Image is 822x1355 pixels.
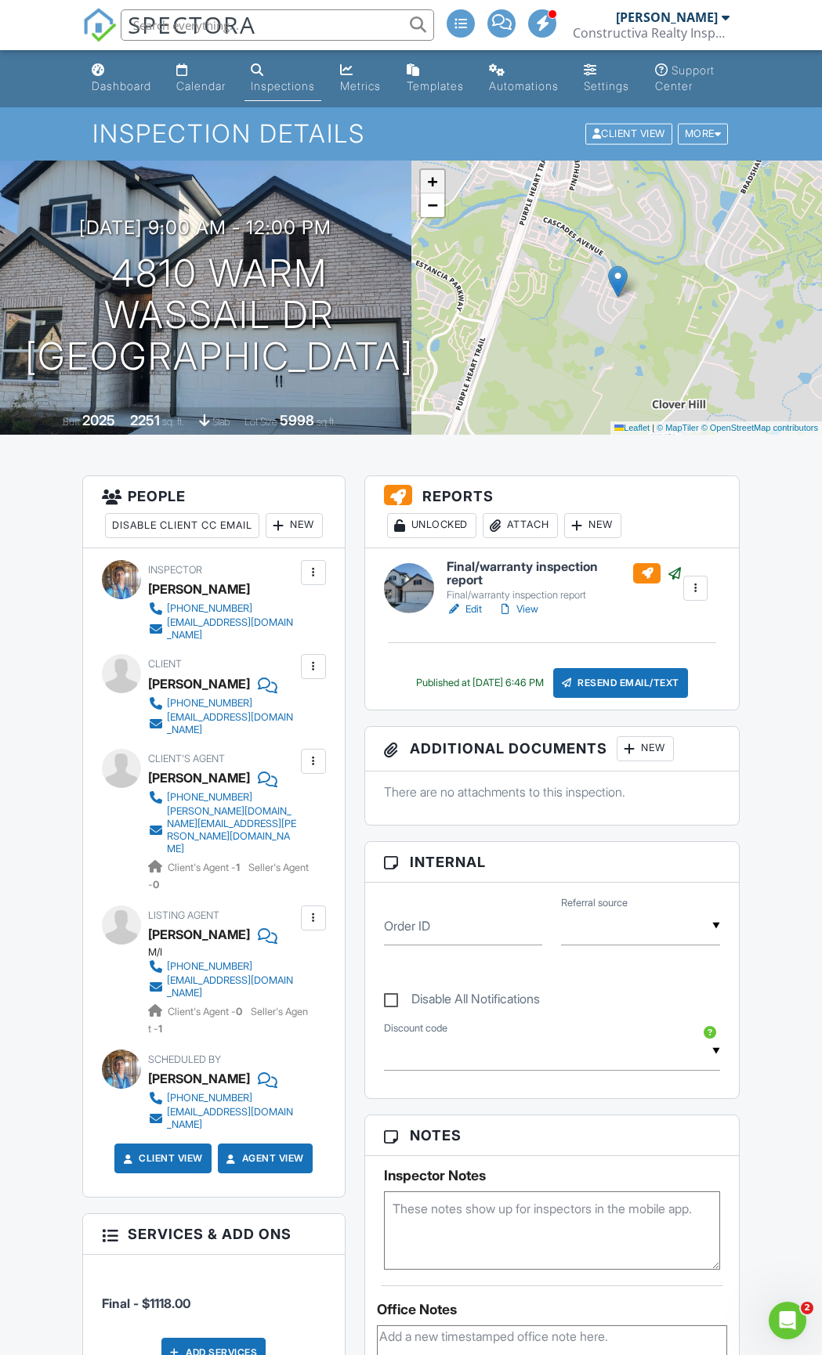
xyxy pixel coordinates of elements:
[63,416,80,428] span: Built
[82,21,256,54] a: SPECTORA
[25,253,414,377] h1: 4810 Warm Wassail Dr [GEOGRAPHIC_DATA]
[148,1067,250,1090] div: [PERSON_NAME]
[421,170,444,193] a: Zoom in
[148,696,297,711] a: [PHONE_NUMBER]
[167,616,297,641] div: [EMAIL_ADDRESS][DOMAIN_NAME]
[236,862,240,873] strong: 1
[148,946,310,959] div: M/I
[148,672,250,696] div: [PERSON_NAME]
[616,9,718,25] div: [PERSON_NAME]
[585,124,672,145] div: Client View
[148,923,250,946] a: [PERSON_NAME]
[553,668,688,698] div: Resend Email/Text
[334,56,389,101] a: Metrics
[130,412,160,428] div: 2251
[447,560,683,602] a: Final/warranty inspection report Final/warranty inspection report
[167,697,252,710] div: [PHONE_NUMBER]
[148,805,297,855] a: [PERSON_NAME][DOMAIN_NAME][EMAIL_ADDRESS][PERSON_NAME][DOMAIN_NAME]
[400,56,470,101] a: Templates
[617,736,674,761] div: New
[236,1006,242,1017] strong: 0
[447,589,683,602] div: Final/warranty inspection report
[266,513,323,538] div: New
[407,79,464,92] div: Templates
[92,79,151,92] div: Dashboard
[421,193,444,217] a: Zoom out
[483,56,565,101] a: Automations (Advanced)
[167,711,297,736] div: [EMAIL_ADDRESS][DOMAIN_NAME]
[384,1021,447,1035] label: Discount code
[170,56,232,101] a: Calendar
[573,25,730,41] div: Constructiva Realty Inspections
[584,127,676,139] a: Client View
[82,412,115,428] div: 2025
[162,416,184,428] span: sq. ft.
[652,423,654,432] span: |
[148,658,182,670] span: Client
[148,1106,297,1131] a: [EMAIL_ADDRESS][DOMAIN_NAME]
[608,266,628,298] img: Marker
[317,416,336,428] span: sq.ft.
[578,56,636,101] a: Settings
[801,1302,813,1314] span: 2
[223,1151,304,1166] a: Agent View
[678,124,729,145] div: More
[447,602,482,617] a: Edit
[167,960,252,973] div: [PHONE_NUMBER]
[167,1106,297,1131] div: [EMAIL_ADDRESS][DOMAIN_NAME]
[447,560,683,587] h6: Final/warranty inspection report
[483,513,558,538] div: Attach
[584,79,629,92] div: Settings
[498,602,538,617] a: View
[340,79,381,92] div: Metrics
[102,1295,190,1311] span: Final - $1118.00
[120,1151,203,1166] a: Client View
[148,564,202,576] span: Inspector
[280,412,314,428] div: 5998
[564,513,621,538] div: New
[148,959,297,974] a: [PHONE_NUMBER]
[251,79,315,92] div: Inspections
[489,79,559,92] div: Automations
[158,1023,162,1035] strong: 1
[244,416,277,428] span: Lot Size
[92,120,730,147] h1: Inspection Details
[102,1266,326,1324] li: Service: Final
[153,879,159,891] strong: 0
[79,217,331,238] h3: [DATE] 9:00 am - 12:00 pm
[85,56,158,101] a: Dashboard
[167,1092,252,1104] div: [PHONE_NUMBER]
[377,1302,728,1317] div: Office Notes
[769,1302,806,1339] iframe: Intercom live chat
[148,616,297,641] a: [EMAIL_ADDRESS][DOMAIN_NAME]
[148,909,219,921] span: Listing Agent
[148,1090,297,1106] a: [PHONE_NUMBER]
[655,63,715,92] div: Support Center
[427,195,437,215] span: −
[148,1053,221,1065] span: Scheduled By
[167,791,252,804] div: [PHONE_NUMBER]
[148,601,297,616] a: [PHONE_NUMBER]
[614,423,650,432] a: Leaflet
[365,727,740,771] h3: Additional Documents
[701,423,818,432] a: © OpenStreetMap contributors
[148,790,297,805] a: [PHONE_NUMBER]
[168,862,242,873] span: Client's Agent -
[167,602,252,615] div: [PHONE_NUMBER]
[561,896,628,910] label: Referral source
[148,766,250,790] a: [PERSON_NAME]
[105,513,259,538] div: Disable Client CC Email
[167,974,297,999] div: [EMAIL_ADDRESS][DOMAIN_NAME]
[244,56,321,101] a: Inspections
[121,9,434,41] input: Search everything...
[657,423,699,432] a: © MapTiler
[384,917,430,934] label: Order ID
[82,8,117,42] img: The Best Home Inspection Software - Spectora
[416,677,544,689] div: Published at [DATE] 6:46 PM
[365,476,740,548] h3: Reports
[148,974,297,999] a: [EMAIL_ADDRESS][DOMAIN_NAME]
[148,753,225,764] span: Client's Agent
[167,805,297,855] div: [PERSON_NAME][DOMAIN_NAME][EMAIL_ADDRESS][PERSON_NAME][DOMAIN_NAME]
